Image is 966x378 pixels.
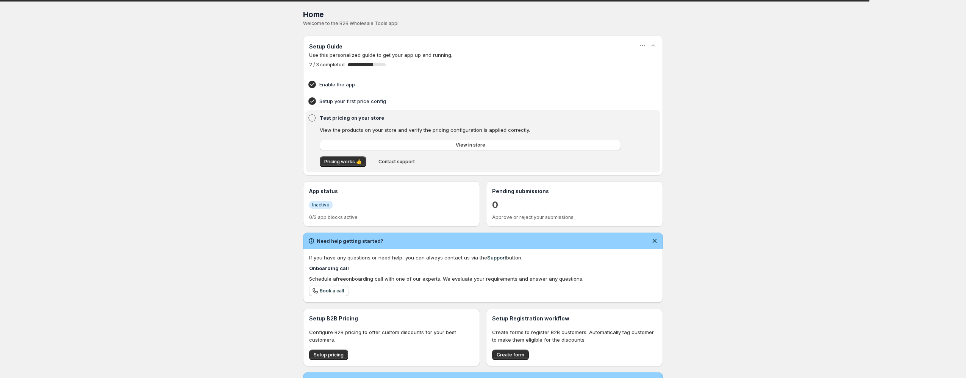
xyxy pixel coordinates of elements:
[317,237,383,245] h2: Need help getting started?
[487,255,506,261] a: Support
[303,10,324,19] span: Home
[309,328,474,344] p: Configure B2B pricing to offer custom discounts for your best customers.
[320,288,344,294] span: Book a call
[309,350,348,360] button: Setup pricing
[309,62,345,68] span: 2 / 3 completed
[492,187,657,195] h3: Pending submissions
[492,315,657,322] h3: Setup Registration workflow
[303,20,663,27] p: Welcome to the B2B Wholesale Tools app!
[324,159,362,165] span: Pricing works 👍
[497,352,524,358] span: Create form
[320,126,621,134] p: View the products on your store and verify the pricing configuration is applied correctly.
[309,214,474,220] p: 0/3 app blocks active
[492,214,657,220] p: Approve or reject your submissions
[649,236,660,246] button: Dismiss notification
[336,276,346,282] b: free
[492,199,498,211] a: 0
[492,328,657,344] p: Create forms to register B2B customers. Automatically tag customer to make them eligible for the ...
[309,286,349,296] a: Book a call
[309,43,342,50] h3: Setup Guide
[319,81,623,88] h4: Enable the app
[320,114,623,122] h4: Test pricing on your store
[309,264,657,272] h4: Onboarding call
[374,156,419,167] button: Contact support
[456,142,485,148] span: View in store
[309,275,657,283] div: Schedule a onboarding call with one of our experts. We evaluate your requirements and answer any ...
[309,254,657,261] div: If you have any questions or need help, you can always contact us via the button.
[320,140,621,150] a: View in store
[309,315,474,322] h3: Setup B2B Pricing
[309,201,333,209] a: InfoInactive
[320,156,366,167] button: Pricing works 👍
[319,97,623,105] h4: Setup your first price config
[309,187,474,195] h3: App status
[312,202,330,208] span: Inactive
[492,350,529,360] button: Create form
[378,159,415,165] span: Contact support
[309,51,657,59] p: Use this personalized guide to get your app up and running.
[314,352,344,358] span: Setup pricing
